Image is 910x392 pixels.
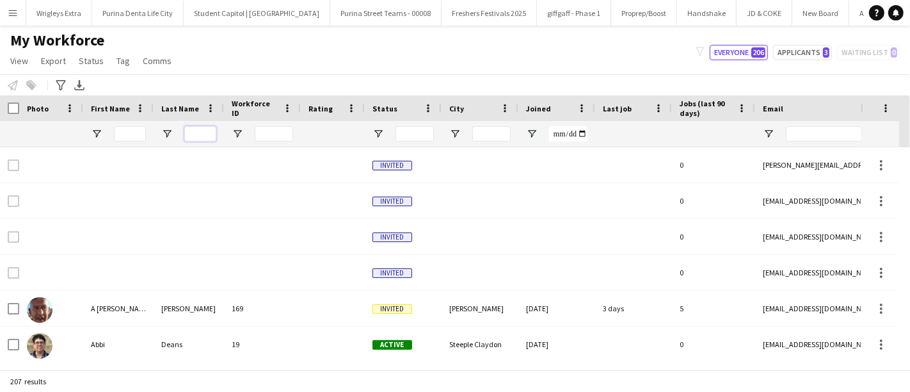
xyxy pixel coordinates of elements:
button: Purina Street Teams - 00008 [330,1,442,26]
button: Handshake [677,1,737,26]
input: Row Selection is disabled for this row (unchecked) [8,267,19,279]
button: Open Filter Menu [161,128,173,140]
button: Student Capitol | [GEOGRAPHIC_DATA] [184,1,330,26]
input: Last Name Filter Input [184,126,216,142]
div: [PERSON_NAME] [442,291,518,326]
div: 3 days [595,291,672,326]
div: 19 [224,327,301,362]
div: [DATE] [518,327,595,362]
button: Art Fund [849,1,898,26]
span: Invited [372,304,412,314]
button: Freshers Festivals 2025 [442,1,537,26]
button: giffgaff - Phase 1 [537,1,611,26]
span: Invited [372,197,412,206]
app-action-btn: Export XLSX [72,78,87,93]
span: 3 [823,47,829,58]
span: Email [763,104,783,113]
span: My Workforce [10,31,104,50]
span: City [449,104,464,113]
span: Photo [27,104,49,113]
button: Open Filter Menu [449,128,461,140]
div: 0 [672,219,755,254]
span: Active [372,340,412,350]
div: Abbi [83,327,154,362]
span: 206 [751,47,765,58]
a: View [5,53,33,69]
input: Status Filter Input [395,126,434,142]
a: Export [36,53,71,69]
div: 5 [672,291,755,326]
span: Joined [526,104,551,113]
app-action-btn: Advanced filters [53,78,68,93]
span: First Name [91,104,130,113]
button: Applicants3 [773,45,832,60]
span: Status [372,104,397,113]
span: Status [79,55,104,67]
button: New Board [792,1,849,26]
span: Rating [308,104,333,113]
button: Open Filter Menu [232,128,243,140]
button: Open Filter Menu [526,128,538,140]
div: A [PERSON_NAME] [83,291,154,326]
span: Comms [143,55,172,67]
div: 0 [672,255,755,290]
span: Tag [116,55,130,67]
span: Invited [372,233,412,242]
div: [PERSON_NAME] [154,291,224,326]
button: Purina Denta Life City [92,1,184,26]
a: Status [74,53,109,69]
button: Open Filter Menu [372,128,384,140]
span: View [10,55,28,67]
button: JD & COKE [737,1,792,26]
div: 169 [224,291,301,326]
button: Open Filter Menu [91,128,102,140]
input: First Name Filter Input [114,126,146,142]
span: Invited [372,161,412,170]
div: 0 [672,147,755,183]
div: [DATE] [518,291,595,326]
input: City Filter Input [472,126,511,142]
button: Proprep/Boost [611,1,677,26]
div: 0 [672,183,755,218]
span: Invited [372,268,412,278]
span: Export [41,55,66,67]
span: Jobs (last 90 days) [680,99,732,118]
input: Row Selection is disabled for this row (unchecked) [8,159,19,171]
a: Tag [111,53,135,69]
div: Deans [154,327,224,362]
button: Everyone206 [710,45,768,60]
input: Workforce ID Filter Input [255,126,293,142]
img: Abbi Deans [27,333,52,359]
div: 0 [672,327,755,362]
button: Open Filter Menu [763,128,774,140]
span: Workforce ID [232,99,278,118]
div: Steeple Claydon [442,327,518,362]
input: Joined Filter Input [549,126,587,142]
a: Comms [138,53,177,69]
input: Row Selection is disabled for this row (unchecked) [8,195,19,207]
span: Last Name [161,104,199,113]
span: Last job [603,104,632,113]
button: Wrigleys Extra [26,1,92,26]
input: Row Selection is disabled for this row (unchecked) [8,231,19,243]
img: A Jay Wallis [27,297,52,323]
